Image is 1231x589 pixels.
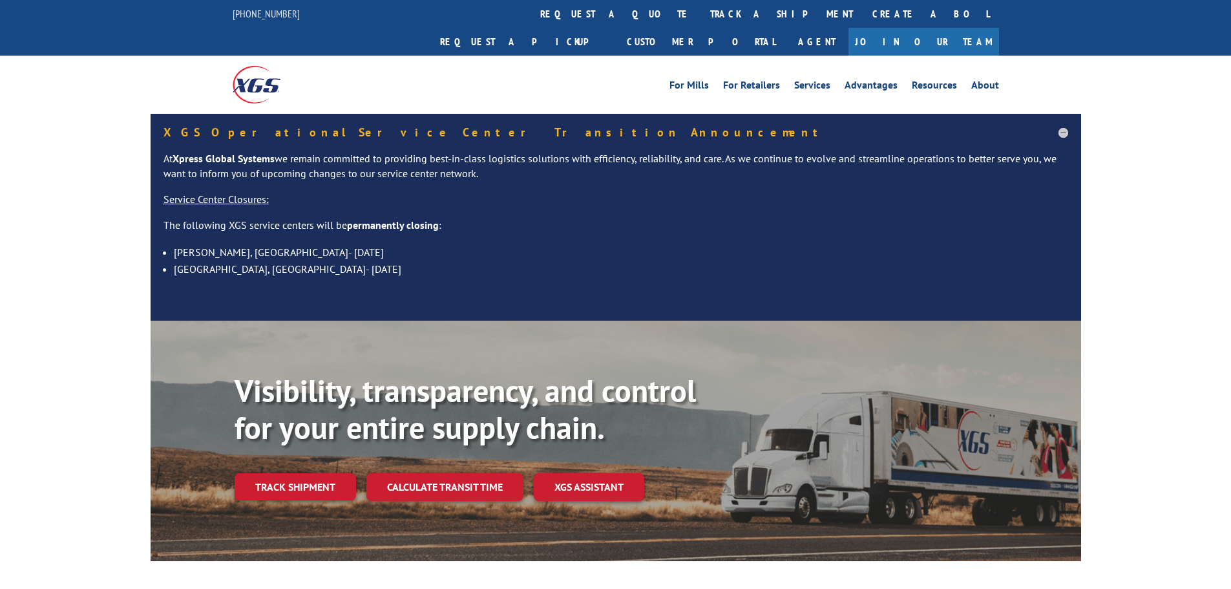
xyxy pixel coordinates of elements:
a: For Mills [669,80,709,94]
u: Service Center Closures: [163,193,269,206]
a: Calculate transit time [366,473,523,501]
a: Request a pickup [430,28,617,56]
p: The following XGS service centers will be : [163,218,1068,244]
a: Resources [912,80,957,94]
a: Track shipment [235,473,356,500]
a: Services [794,80,830,94]
a: Agent [785,28,848,56]
p: At we remain committed to providing best-in-class logistics solutions with efficiency, reliabilit... [163,151,1068,193]
a: Customer Portal [617,28,785,56]
a: XGS ASSISTANT [534,473,644,501]
h5: XGS Operational Service Center Transition Announcement [163,127,1068,138]
strong: permanently closing [347,219,439,231]
a: [PHONE_NUMBER] [233,7,300,20]
a: About [971,80,999,94]
strong: Xpress Global Systems [173,152,275,165]
li: [PERSON_NAME], [GEOGRAPHIC_DATA]- [DATE] [174,244,1068,261]
a: For Retailers [723,80,780,94]
b: Visibility, transparency, and control for your entire supply chain. [235,370,696,448]
a: Join Our Team [848,28,999,56]
a: Advantages [845,80,898,94]
li: [GEOGRAPHIC_DATA], [GEOGRAPHIC_DATA]- [DATE] [174,261,1068,277]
